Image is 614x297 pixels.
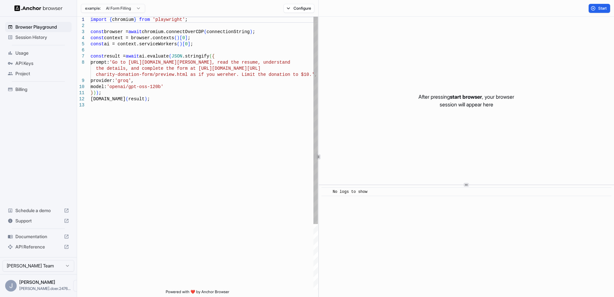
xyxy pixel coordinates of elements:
span: await [126,54,139,59]
span: { [212,54,215,59]
span: } [91,90,93,95]
span: ; [190,41,193,47]
span: await [128,29,142,34]
span: 0 [185,41,188,47]
div: Session History [5,32,72,42]
span: charity-donation-form/preview.html as if you were [96,72,228,77]
span: Support [15,218,61,224]
div: J [5,280,17,292]
span: provider: [91,78,115,83]
span: .stringify [182,54,209,59]
div: 11 [77,90,84,96]
span: browser = [104,29,128,34]
span: 'playwright' [153,17,185,22]
span: chromium.connectOverCDP [142,29,204,34]
span: ad the resume, understand [223,60,290,65]
span: [ [180,35,182,40]
span: ( [169,54,171,59]
div: 4 [77,35,84,41]
span: John Doe [19,279,55,285]
span: Session History [15,34,69,40]
span: Usage [15,50,69,56]
span: 'groq' [115,78,131,83]
div: 3 [77,29,84,35]
div: Browser Playground [5,22,72,32]
span: } [134,17,136,22]
span: [ [182,41,185,47]
span: ) [180,41,182,47]
span: const [91,29,104,34]
span: 0 [182,35,185,40]
span: ​ [325,189,328,195]
span: ; [252,29,255,34]
span: ) [145,96,147,102]
span: ; [188,35,190,40]
span: Documentation [15,233,61,240]
span: result [128,96,145,102]
div: 13 [77,102,84,108]
div: 1 [77,17,84,23]
span: Start [598,6,607,11]
span: john.doer.2476@gmail.com [19,286,71,291]
span: Browser Playground [15,24,69,30]
span: ( [177,41,180,47]
div: Billing [5,84,72,94]
span: ai = context.serviceWorkers [104,41,177,47]
span: const [91,35,104,40]
span: connectionString [206,29,250,34]
span: Schedule a demo [15,207,61,214]
span: No logs to show [333,190,367,194]
button: Configure [284,4,315,13]
span: Project [15,70,69,77]
span: ( [209,54,212,59]
div: 2 [77,23,84,29]
div: 10 [77,84,84,90]
span: ( [174,35,177,40]
span: start browser [450,94,482,100]
span: result = [104,54,126,59]
span: ( [204,29,206,34]
span: , [131,78,134,83]
button: Start [589,4,610,13]
span: context = browser.contexts [104,35,174,40]
div: 7 [77,53,84,59]
span: { [110,17,112,22]
div: Usage [5,48,72,58]
span: Billing [15,86,69,93]
span: [DOMAIN_NAME] [91,96,126,102]
span: example: [85,6,101,11]
span: the details, and complete the form at [URL] [96,66,212,71]
div: Support [5,216,72,226]
span: ) [93,90,96,95]
span: import [91,17,107,22]
span: prompt: [91,60,110,65]
span: from [139,17,150,22]
span: JSON [171,54,182,59]
span: ai.evaluate [139,54,169,59]
span: ( [126,96,128,102]
span: ) [177,35,180,40]
p: After pressing , your browser session will appear here [418,93,514,108]
span: Powered with ❤️ by Anchor Browser [166,289,229,297]
span: her. Limit the donation to $10.' [228,72,314,77]
div: Project [5,68,72,79]
img: Anchor Logo [14,5,63,11]
span: ] [185,35,188,40]
span: const [91,41,104,47]
span: ; [99,90,101,95]
span: ; [185,17,188,22]
span: model: [91,84,107,89]
span: ) [96,90,99,95]
div: 5 [77,41,84,47]
div: API Reference [5,242,72,252]
span: API Reference [15,244,61,250]
span: API Keys [15,60,69,67]
span: chromium [112,17,134,22]
div: 8 [77,59,84,66]
div: Schedule a demo [5,205,72,216]
span: 'Go to [URL][DOMAIN_NAME][PERSON_NAME], re [110,60,223,65]
div: Documentation [5,231,72,242]
button: Open menu [73,280,85,292]
span: ) [250,29,252,34]
span: 'openai/gpt-oss-120b' [107,84,163,89]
